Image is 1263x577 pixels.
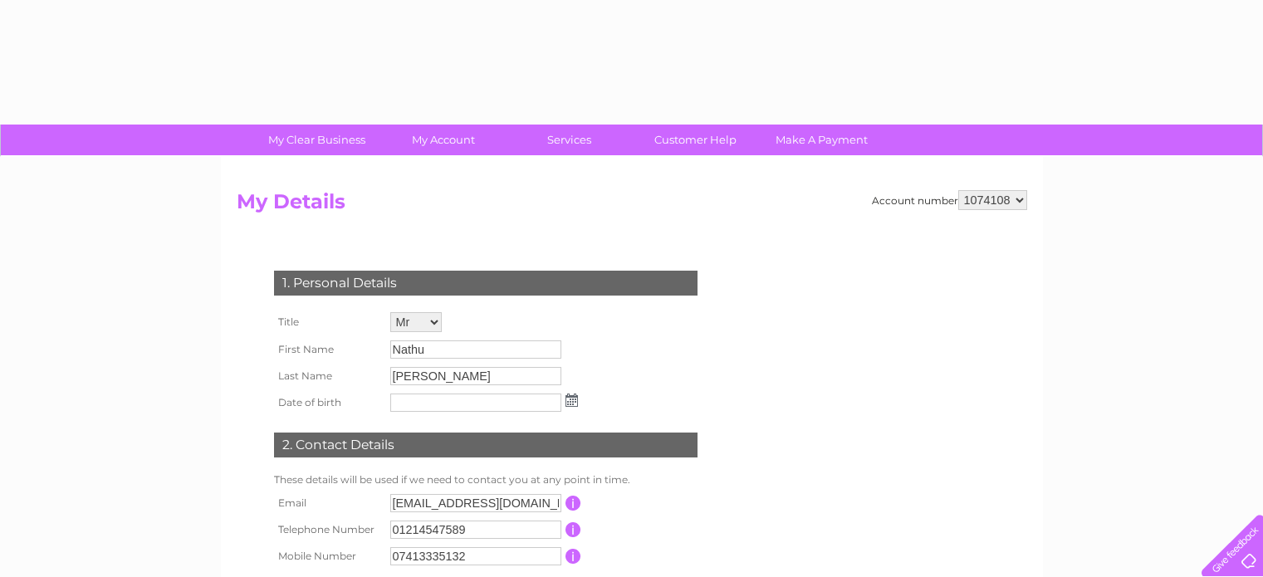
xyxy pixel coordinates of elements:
td: These details will be used if we need to contact you at any point in time. [270,470,702,490]
div: 1. Personal Details [274,271,698,296]
th: Last Name [270,363,386,389]
input: Information [565,549,581,564]
a: My Account [374,125,512,155]
input: Information [565,522,581,537]
th: Mobile Number [270,543,386,570]
a: My Clear Business [248,125,385,155]
h2: My Details [237,190,1027,222]
img: ... [565,394,578,407]
th: Email [270,490,386,516]
a: Services [501,125,638,155]
div: 2. Contact Details [274,433,698,457]
th: Title [270,308,386,336]
a: Make A Payment [753,125,890,155]
div: Account number [872,190,1027,210]
th: Telephone Number [270,516,386,543]
th: First Name [270,336,386,363]
a: Customer Help [627,125,764,155]
input: Information [565,496,581,511]
th: Date of birth [270,389,386,416]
